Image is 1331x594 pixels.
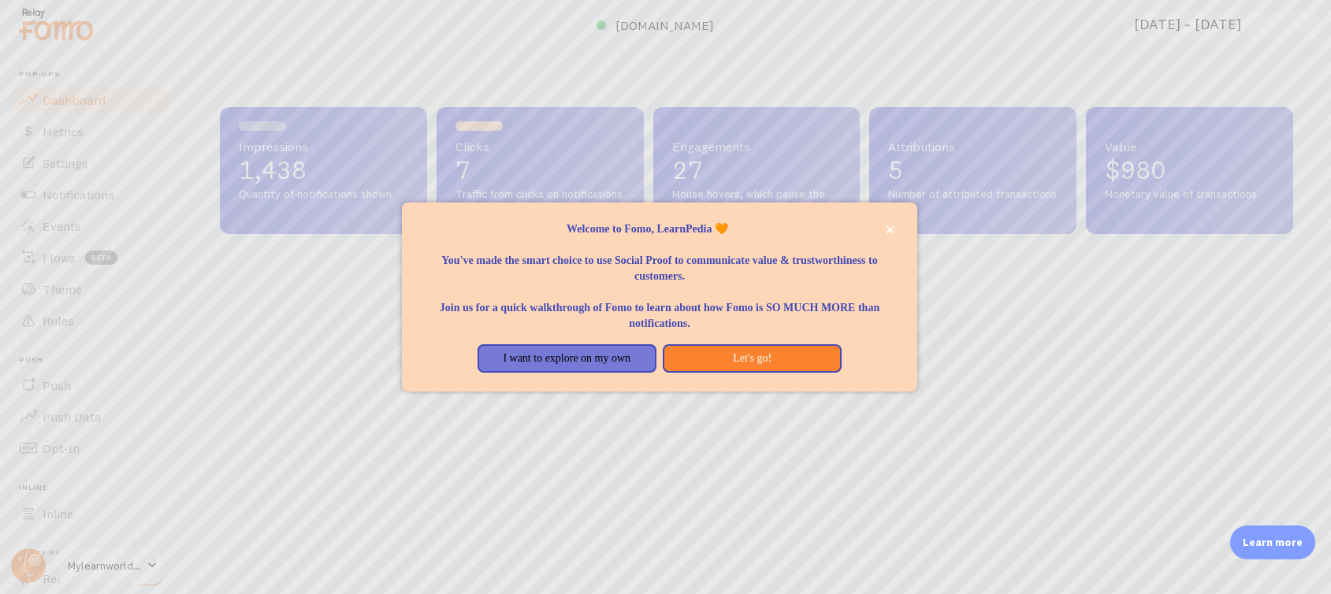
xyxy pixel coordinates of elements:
[421,284,898,332] p: Join us for a quick walkthrough of Fomo to learn about how Fomo is SO MUCH MORE than notifications.
[478,344,656,373] button: I want to explore on my own
[663,344,842,373] button: Let's go!
[421,237,898,284] p: You've made the smart choice to use Social Proof to communicate value & trustworthiness to custom...
[1230,525,1315,559] div: Learn more
[1243,535,1303,550] p: Learn more
[882,221,898,238] button: close,
[402,202,917,392] div: Welcome to Fomo, LearnPedia 🧡You&amp;#39;ve made the smart choice to use Social Proof to communic...
[421,221,898,237] p: Welcome to Fomo, LearnPedia 🧡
